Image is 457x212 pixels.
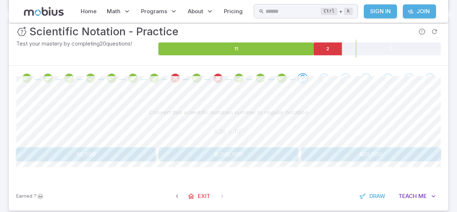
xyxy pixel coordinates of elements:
div: Go to the next question [340,73,351,83]
button: TeachMe [393,189,441,203]
div: Review your answer [170,73,180,83]
span: Draw [369,192,385,200]
a: Join [403,4,436,18]
a: Sign In [364,4,397,18]
span: Teach [398,192,417,200]
div: Review your answer [191,73,202,83]
button: 8,200,000 [159,147,298,161]
div: Review your answer [149,73,159,83]
div: Go to the next question [298,73,308,83]
kbd: Ctrl [321,8,337,15]
div: Review your answer [85,73,96,83]
div: Review your answer [234,73,244,83]
span: Exit [198,192,210,200]
div: Review your answer [106,73,117,83]
span: 8.20 [214,128,226,136]
span: ? [34,193,36,200]
div: Review your answer [277,73,287,83]
span: Programs [141,7,167,15]
div: + [321,7,352,16]
button: 820,000 [301,147,441,161]
span: 1 [234,128,237,136]
span: Report an issue with the question [416,25,428,38]
span: 5 [240,127,243,132]
span: Previous Question [171,190,184,203]
h3: Scientific Notation - Practice [29,24,179,40]
div: Go to the next question [404,73,414,83]
kbd: k [344,8,352,15]
div: Go to the next question [319,73,329,83]
span: About [188,7,203,15]
span: Math [107,7,120,15]
div: Review your answer [22,73,32,83]
span: Refresh Question [428,25,441,38]
span: 0 [237,128,240,136]
span: On Latest Question [215,190,229,203]
p: Test your mastery by completing 20 questions! [16,40,157,48]
button: 82,000 [16,147,156,161]
a: Home [78,3,99,20]
a: Pricing [222,3,245,20]
div: Review your answer [128,73,138,83]
p: Convert this scientific notation number to regular notation [149,108,308,116]
div: Review your answer [43,73,53,83]
div: Review your answer [64,73,74,83]
div: Go to the next question [383,73,393,83]
a: Exit [184,189,215,203]
span: × [227,128,232,136]
div: Review your answer [255,73,266,83]
p: Sign In to earn Mobius dollars [16,193,44,200]
span: Me [418,192,427,200]
span: Earned [16,193,32,200]
div: Go to the next question [425,73,435,83]
div: Go to the next question [361,73,372,83]
button: Draw [355,189,390,203]
div: Review your answer [213,73,223,83]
